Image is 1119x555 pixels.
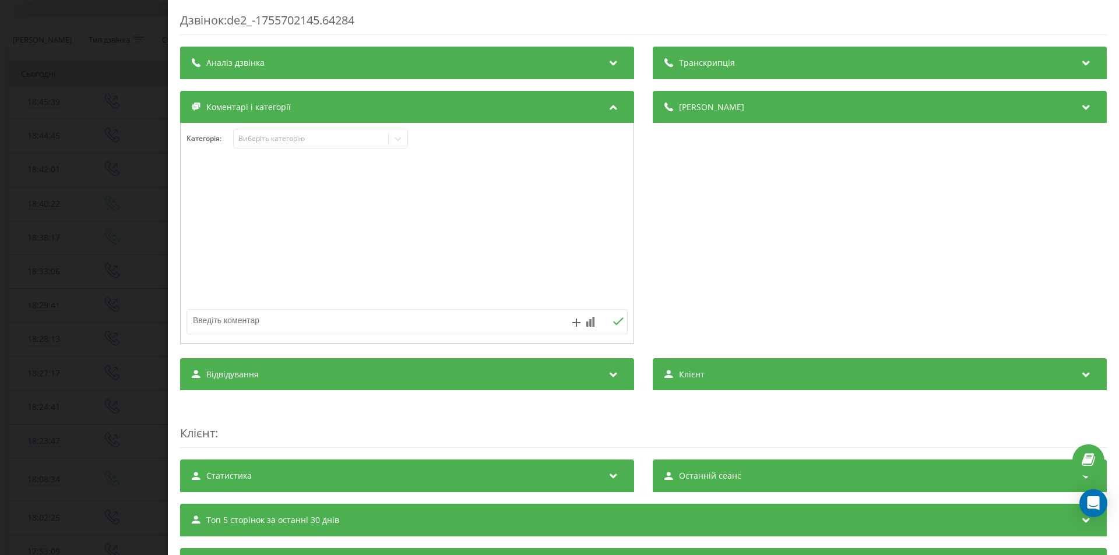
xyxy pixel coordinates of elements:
span: Останній сеанс [679,470,741,482]
span: Топ 5 сторінок за останні 30 днів [206,514,339,526]
span: Клієнт [180,425,215,441]
div: Open Intercom Messenger [1079,489,1107,517]
h4: Категорія : [186,135,233,143]
div: Дзвінок : de2_-1755702145.64284 [180,12,1107,35]
span: Статистика [206,470,252,482]
span: Транскрипція [679,57,735,69]
div: Виберіть категорію [238,134,384,143]
div: : [180,402,1107,448]
span: [PERSON_NAME] [679,101,744,113]
span: Клієнт [679,369,705,380]
span: Коментарі і категорії [206,101,291,113]
span: Відвідування [206,369,259,380]
span: Аналіз дзвінка [206,57,265,69]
